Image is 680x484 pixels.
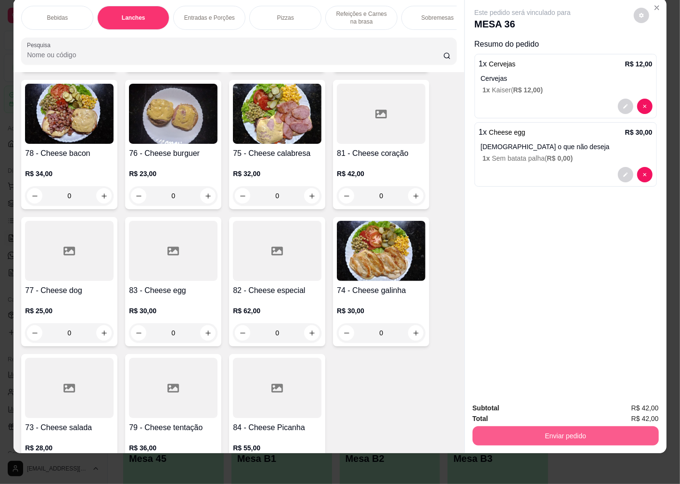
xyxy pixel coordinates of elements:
[475,8,571,17] p: Este pedido será vinculado para
[129,169,218,178] p: R$ 23,00
[25,84,114,144] img: product-image
[334,10,389,25] p: Refeições e Carnes na brasa
[422,14,454,22] p: Sobremesas
[25,306,114,316] p: R$ 25,00
[625,59,653,69] p: R$ 12,00
[129,148,218,159] h4: 76 - Cheese burguer
[479,127,526,138] p: 1 x
[637,99,653,114] button: decrease-product-quantity
[473,415,488,422] strong: Total
[25,443,114,453] p: R$ 28,00
[481,142,653,152] p: [DEMOGRAPHIC_DATA] o que não deseja
[489,128,526,136] span: Cheese egg
[184,14,235,22] p: Entradas e Porções
[25,169,114,178] p: R$ 34,00
[337,221,425,281] img: product-image
[233,169,321,178] p: R$ 32,00
[481,74,653,83] p: Cervejas
[233,422,321,433] h4: 84 - Cheese Picanha
[129,443,218,453] p: R$ 36,00
[618,167,633,182] button: decrease-product-quantity
[27,50,443,60] input: Pesquisa
[129,306,218,316] p: R$ 30,00
[27,41,54,49] label: Pesquisa
[233,148,321,159] h4: 75 - Cheese calabresa
[277,14,294,22] p: Pizzas
[122,14,145,22] p: Lanches
[233,285,321,296] h4: 82 - Cheese especial
[637,167,653,182] button: decrease-product-quantity
[25,148,114,159] h4: 78 - Cheese bacon
[47,14,68,22] p: Bebidas
[483,153,653,163] p: Sem batata palha (
[513,86,543,94] span: R$ 12,00 )
[337,306,425,316] p: R$ 30,00
[483,86,492,94] span: 1 x
[479,58,516,70] p: 1 x
[483,85,653,95] p: Kaiser (
[25,285,114,296] h4: 77 - Cheese dog
[233,443,321,453] p: R$ 55,00
[489,60,515,68] span: Cervejas
[129,84,218,144] img: product-image
[473,404,500,412] strong: Subtotal
[337,285,425,296] h4: 74 - Cheese galinha
[625,127,653,137] p: R$ 30,00
[483,154,492,162] span: 1 x
[337,169,425,178] p: R$ 42,00
[233,306,321,316] p: R$ 62,00
[129,285,218,296] h4: 83 - Cheese egg
[337,148,425,159] h4: 81 - Cheese coração
[129,422,218,433] h4: 79 - Cheese tentação
[618,99,633,114] button: decrease-product-quantity
[547,154,573,162] span: R$ 0,00 )
[473,426,659,446] button: Enviar pedido
[631,403,659,413] span: R$ 42,00
[475,17,571,31] p: MESA 36
[475,38,657,50] p: Resumo do pedido
[631,413,659,424] span: R$ 42,00
[25,422,114,433] h4: 73 - Cheese salada
[634,8,649,23] button: decrease-product-quantity
[233,84,321,144] img: product-image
